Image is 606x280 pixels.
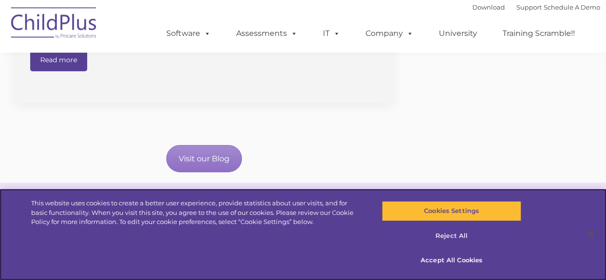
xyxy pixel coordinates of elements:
a: Assessments [227,24,307,43]
a: Read more [30,48,87,71]
a: Training Scramble!! [493,24,584,43]
font: | [472,3,600,11]
img: ChildPlus by Procare Solutions [6,0,102,48]
a: University [429,24,487,43]
button: Accept All Cookies [382,250,521,270]
div: This website uses cookies to create a better user experience, provide statistics about user visit... [31,199,364,227]
a: Company [356,24,423,43]
button: Reject All [382,226,521,246]
a: IT [313,24,350,43]
a: Schedule A Demo [544,3,600,11]
a: Support [516,3,542,11]
a: Visit our Blog [166,145,242,172]
button: Cookies Settings [382,201,521,221]
button: Close [580,223,601,244]
a: Download [472,3,505,11]
a: Software [157,24,220,43]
